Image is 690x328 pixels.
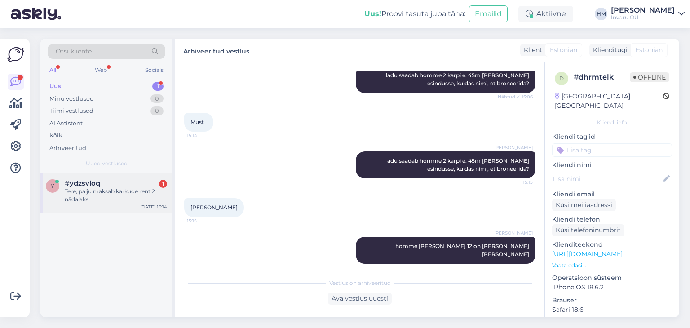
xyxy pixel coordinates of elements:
div: 0 [150,94,164,103]
div: 1 [159,180,167,188]
div: [PERSON_NAME] [611,7,675,14]
p: Klienditeekond [552,240,672,249]
p: Brauser [552,296,672,305]
div: Klient [520,45,542,55]
button: Emailid [469,5,508,22]
div: 1 [152,82,164,91]
span: 15:16 [499,264,533,271]
label: Arhiveeritud vestlus [183,44,249,56]
div: All [48,64,58,76]
div: Tere, palju maksab karkude rent 2 nädalaks [65,187,167,204]
span: homme [PERSON_NAME] 12 on [PERSON_NAME] [PERSON_NAME] [395,243,531,257]
a: [URL][DOMAIN_NAME] [552,250,623,258]
div: [GEOGRAPHIC_DATA], [GEOGRAPHIC_DATA] [555,92,663,111]
span: adu saadab homme 2 karpi e. 45m [PERSON_NAME] esindusse, kuidas nimi, et broneerida? [387,157,531,172]
div: # dhrmtelk [574,72,630,83]
div: Invaru OÜ [611,14,675,21]
div: [DATE] 16:14 [140,204,167,210]
div: Kõik [49,131,62,140]
span: Estonian [635,45,663,55]
input: Lisa tag [552,143,672,157]
p: Kliendi telefon [552,215,672,224]
span: Estonian [550,45,577,55]
span: Uued vestlused [86,160,128,168]
img: Askly Logo [7,46,24,63]
p: iPhone OS 18.6.2 [552,283,672,292]
div: Proovi tasuta juba täna: [364,9,465,19]
span: d [559,75,564,82]
span: Offline [630,72,669,82]
div: Tiimi vestlused [49,106,93,115]
div: Klienditugi [589,45,628,55]
span: 15:15 [499,179,533,186]
span: Otsi kliente [56,47,92,56]
span: y [51,182,54,189]
b: Uus! [364,9,381,18]
p: Vaata edasi ... [552,262,672,270]
div: Minu vestlused [49,94,94,103]
p: Safari 18.6 [552,305,672,315]
p: Operatsioonisüsteem [552,273,672,283]
div: Küsi telefoninumbrit [552,224,624,236]
span: ladu saadab homme 2 karpi e. 45m [PERSON_NAME] esindusse, kuidas nimi, et broneerida? [386,72,531,87]
div: Arhiveeritud [49,144,86,153]
span: [PERSON_NAME] [494,230,533,236]
span: 15:14 [187,132,221,139]
div: Kliendi info [552,119,672,127]
div: Uus [49,82,61,91]
div: 0 [150,106,164,115]
span: [PERSON_NAME] [190,204,238,211]
p: Kliendi tag'id [552,132,672,142]
p: Kliendi email [552,190,672,199]
span: #ydzsvloq [65,179,100,187]
input: Lisa nimi [553,174,662,184]
div: Socials [143,64,165,76]
div: AI Assistent [49,119,83,128]
span: Nähtud ✓ 15:06 [498,93,533,100]
div: Web [93,64,109,76]
a: [PERSON_NAME]Invaru OÜ [611,7,685,21]
div: HM [595,8,607,20]
span: [PERSON_NAME] [494,144,533,151]
div: Ava vestlus uuesti [328,293,392,305]
span: Must [190,119,204,125]
span: Vestlus on arhiveeritud [329,279,391,287]
div: Küsi meiliaadressi [552,199,616,211]
div: Aktiivne [518,6,573,22]
p: Kliendi nimi [552,160,672,170]
span: 15:15 [187,217,221,224]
